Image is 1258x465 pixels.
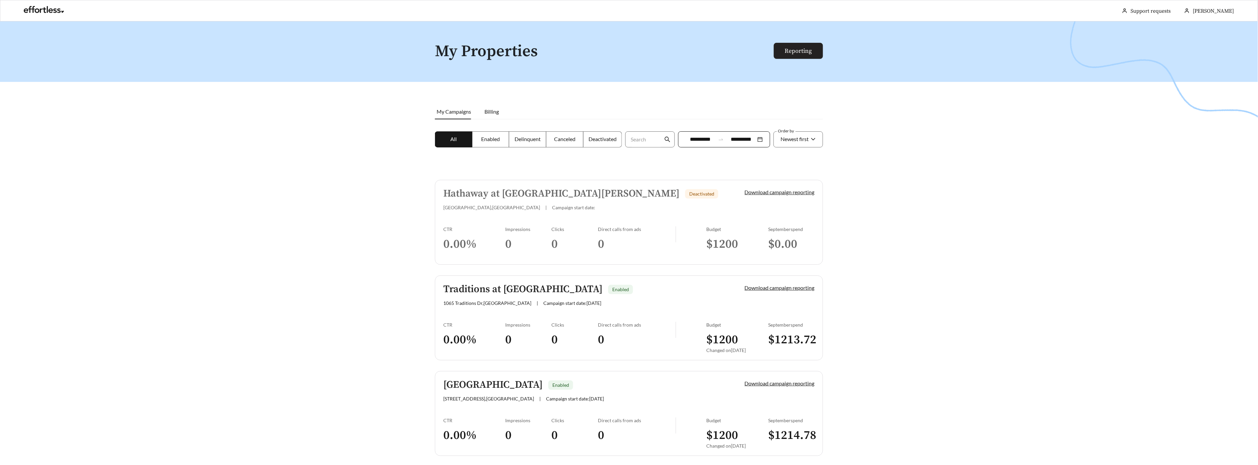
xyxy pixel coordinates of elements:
a: Reporting [785,47,812,55]
a: Support requests [1131,8,1171,14]
h3: $ 0.00 [768,237,815,252]
a: Download campaign reporting [745,189,815,195]
span: Campaign start date: [552,205,595,210]
span: Campaign start date: [DATE] [543,300,601,306]
span: [PERSON_NAME] [1193,8,1234,14]
h3: 0 [505,332,552,347]
span: Delinquent [515,136,541,142]
div: September spend [768,226,815,232]
img: line [676,418,676,434]
span: All [450,136,457,142]
div: CTR [443,322,505,328]
div: Impressions [505,322,552,328]
span: | [539,396,541,401]
span: search [664,136,670,142]
span: 1065 Traditions Dr , [GEOGRAPHIC_DATA] [443,300,531,306]
span: Deactivated [689,191,714,197]
h3: 0 [552,332,598,347]
h3: 0 [505,237,552,252]
div: Budget [706,322,768,328]
a: Download campaign reporting [745,380,815,386]
span: [STREET_ADDRESS] , [GEOGRAPHIC_DATA] [443,396,534,401]
div: Budget [706,226,768,232]
span: Campaign start date: [DATE] [546,396,604,401]
div: CTR [443,226,505,232]
div: Changed on [DATE] [706,347,768,353]
div: Clicks [552,322,598,328]
span: Canceled [554,136,575,142]
div: September spend [768,322,815,328]
div: Clicks [552,226,598,232]
h3: 0 [552,237,598,252]
a: Hathaway at [GEOGRAPHIC_DATA][PERSON_NAME]Deactivated[GEOGRAPHIC_DATA],[GEOGRAPHIC_DATA]|Campaign... [435,180,823,265]
h5: Hathaway at [GEOGRAPHIC_DATA][PERSON_NAME] [443,188,680,199]
h3: 0.00 % [443,332,505,347]
span: Enabled [481,136,500,142]
div: Clicks [552,418,598,423]
div: September spend [768,418,815,423]
h3: $ 1200 [706,428,768,443]
span: Billing [484,108,499,115]
span: My Campaigns [437,108,471,115]
span: [GEOGRAPHIC_DATA] , [GEOGRAPHIC_DATA] [443,205,540,210]
h3: $ 1200 [706,237,768,252]
h3: 0 [598,332,676,347]
div: Impressions [505,418,552,423]
h3: 0 [552,428,598,443]
h1: My Properties [435,43,775,61]
div: Impressions [505,226,552,232]
img: line [676,322,676,338]
a: Traditions at [GEOGRAPHIC_DATA]Enabled1065 Traditions Dr,[GEOGRAPHIC_DATA]|Campaign start date:[D... [435,275,823,360]
div: Direct calls from ads [598,226,676,232]
h3: 0.00 % [443,237,505,252]
span: | [545,205,547,210]
h3: 0 [505,428,552,443]
div: Changed on [DATE] [706,443,768,449]
span: swap-right [718,136,724,142]
span: to [718,136,724,142]
h3: $ 1200 [706,332,768,347]
h3: 0 [598,428,676,443]
span: Enabled [552,382,569,388]
div: Budget [706,418,768,423]
h5: Traditions at [GEOGRAPHIC_DATA] [443,284,603,295]
div: CTR [443,418,505,423]
img: line [676,226,676,242]
a: Download campaign reporting [745,284,815,291]
span: Enabled [612,286,629,292]
div: Direct calls from ads [598,322,676,328]
h3: 0 [598,237,676,252]
button: Reporting [774,43,823,59]
h3: $ 1214.78 [768,428,815,443]
a: [GEOGRAPHIC_DATA]Enabled[STREET_ADDRESS],[GEOGRAPHIC_DATA]|Campaign start date:[DATE]Download cam... [435,371,823,456]
div: Direct calls from ads [598,418,676,423]
h5: [GEOGRAPHIC_DATA] [443,379,543,390]
h3: 0.00 % [443,428,505,443]
span: Deactivated [589,136,617,142]
span: Newest first [781,136,809,142]
h3: $ 1213.72 [768,332,815,347]
span: | [537,300,538,306]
